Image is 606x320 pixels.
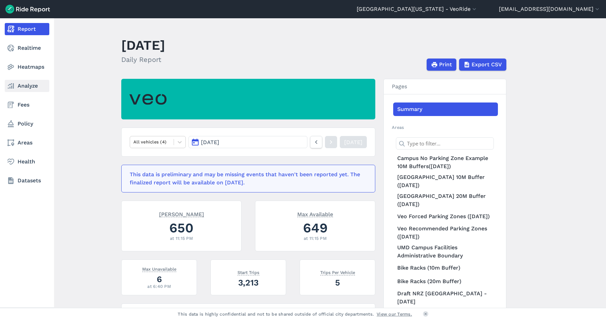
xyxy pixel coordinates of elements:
a: Realtime [5,42,49,54]
h1: [DATE] [121,36,165,54]
span: Print [439,61,452,69]
span: [DATE] [201,139,219,145]
button: Print [427,59,456,71]
a: [GEOGRAPHIC_DATA] 20M Buffer ([DATE]) [393,191,498,210]
span: Export CSV [472,61,502,69]
a: Fees [5,99,49,111]
div: 3,213 [219,277,278,289]
a: Heatmaps [5,61,49,73]
a: Veo Forced Parking Zones ([DATE]) [393,210,498,223]
div: 650 [130,219,233,237]
a: Report [5,23,49,35]
a: Policy [5,118,49,130]
button: [GEOGRAPHIC_DATA][US_STATE] - VeoRide [357,5,478,13]
input: Type to filter... [396,137,494,150]
a: Bike Racks (10m Buffer) [393,261,498,275]
a: [GEOGRAPHIC_DATA] 10M Buffer ([DATE]) [393,172,498,191]
h2: Daily Report [121,54,165,65]
div: This data is preliminary and may be missing events that haven't been reported yet. The finalized ... [130,170,363,187]
span: Max Available [297,210,333,217]
a: Veo Recommended Parking Zones ([DATE]) [393,223,498,242]
span: [PERSON_NAME] [159,210,204,217]
a: [DATE] [340,136,367,148]
div: at 11:15 PM [263,235,367,242]
a: Areas [5,137,49,149]
a: Summary [393,102,498,116]
a: Bike Racks (20m Buffer) [393,275,498,288]
a: Datasets [5,175,49,187]
div: 649 [263,219,367,237]
a: Analyze [5,80,49,92]
div: 6 [130,273,188,285]
a: View our Terms. [377,311,412,317]
span: Start Trips [237,269,259,275]
img: Veo [129,90,167,109]
a: Draft NRZ [GEOGRAPHIC_DATA] - [DATE] [393,288,498,307]
img: Ride Report [5,5,50,14]
div: 5 [308,277,367,289]
span: Max Unavailable [142,265,176,272]
div: at 6:40 PM [130,283,188,290]
h3: Pages [384,79,506,94]
button: [DATE] [188,136,307,148]
a: UMD Campus Facilities Administrative Boundary [393,242,498,261]
button: [EMAIL_ADDRESS][DOMAIN_NAME] [499,5,601,13]
a: Campus No Parking Zone Example 10M Buffers([DATE]) [393,153,498,172]
span: Trips Per Vehicle [320,269,355,275]
div: at 11:15 PM [130,235,233,242]
h2: Areas [392,124,498,131]
a: Health [5,156,49,168]
button: Export CSV [459,59,506,71]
